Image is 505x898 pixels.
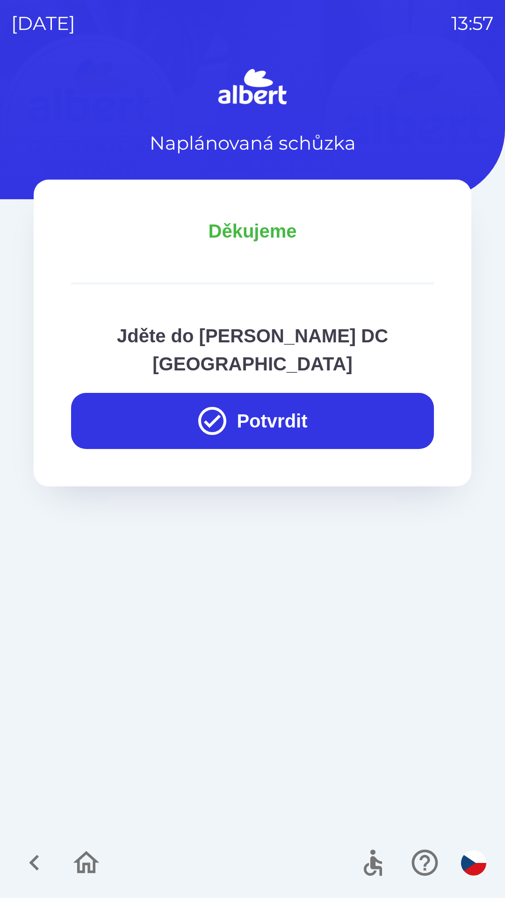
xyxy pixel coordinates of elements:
[34,65,471,110] img: Logo
[461,850,486,876] img: cs flag
[11,9,75,37] p: [DATE]
[451,9,494,37] p: 13:57
[150,129,356,157] p: Naplánovaná schůzka
[71,217,434,245] p: Děkujeme
[71,393,434,449] button: Potvrdit
[71,322,434,378] p: Jděte do [PERSON_NAME] DC [GEOGRAPHIC_DATA]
